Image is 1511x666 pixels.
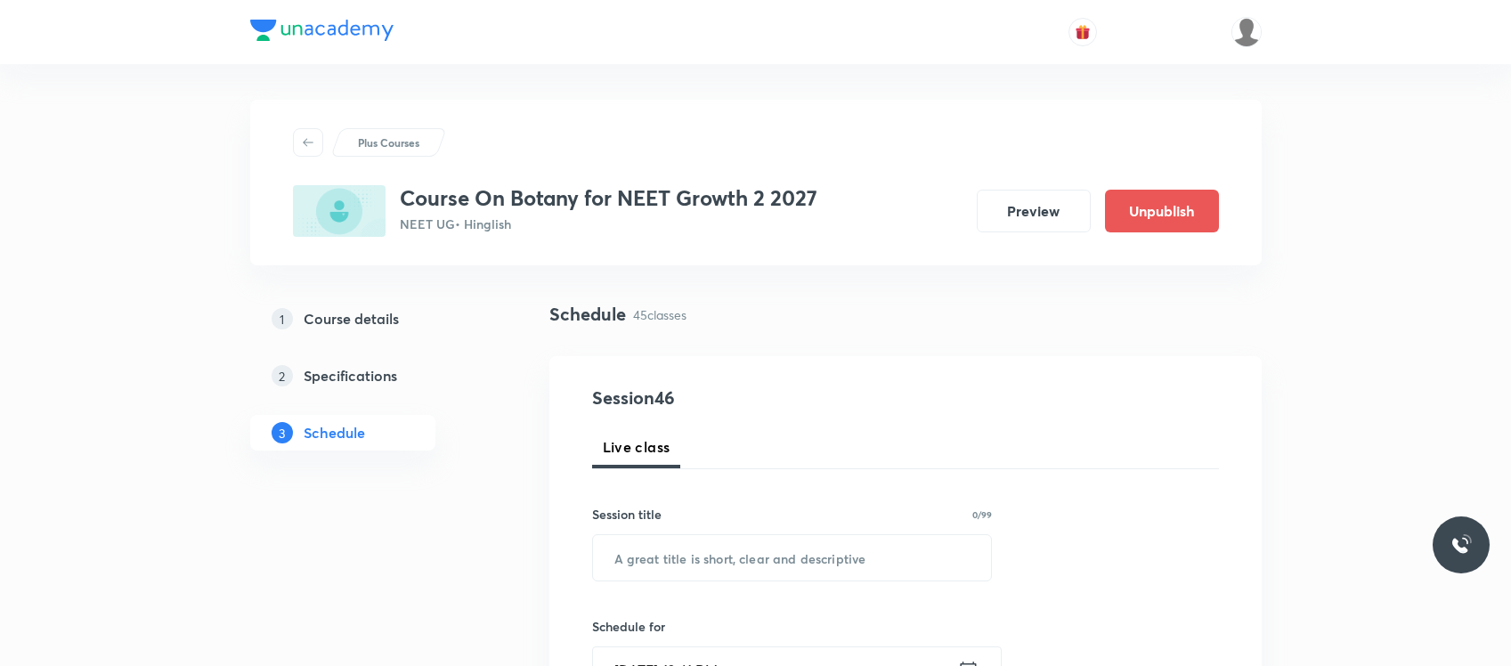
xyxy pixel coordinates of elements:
[272,365,293,386] p: 2
[272,308,293,329] p: 1
[250,20,394,41] img: Company Logo
[250,358,492,394] a: 2Specifications
[593,535,992,581] input: A great title is short, clear and descriptive
[1075,24,1091,40] img: avatar
[603,436,670,458] span: Live class
[304,422,365,443] h5: Schedule
[400,185,817,211] h3: Course On Botany for NEET Growth 2 2027
[304,365,397,386] h5: Specifications
[304,308,399,329] h5: Course details
[1231,17,1262,47] img: Dipti
[549,301,626,328] h4: Schedule
[250,301,492,337] a: 1Course details
[272,422,293,443] p: 3
[358,134,419,150] p: Plus Courses
[592,617,993,636] h6: Schedule for
[972,510,992,519] p: 0/99
[1450,534,1472,556] img: ttu
[400,215,817,233] p: NEET UG • Hinglish
[592,385,917,411] h4: Session 46
[1068,18,1097,46] button: avatar
[633,305,686,324] p: 45 classes
[293,185,386,237] img: FD4B6BC5-DD76-43AB-9507-1DAB4E584456_plus.png
[1105,190,1219,232] button: Unpublish
[250,20,394,45] a: Company Logo
[592,505,662,524] h6: Session title
[977,190,1091,232] button: Preview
